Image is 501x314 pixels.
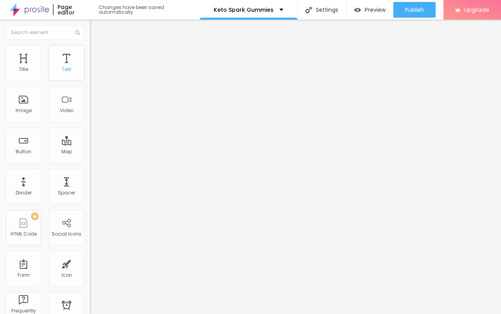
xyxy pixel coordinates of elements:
img: Icone [75,30,80,35]
div: Title [19,67,28,72]
button: Preview [346,2,393,18]
div: Text [62,67,71,72]
iframe: Editor [90,20,501,314]
img: view-1.svg [354,7,361,13]
p: Keto Spark Gummies [214,7,274,13]
div: Social Icons [52,231,81,237]
img: Icone [305,7,312,13]
button: Publish [393,2,436,18]
span: Publish [405,7,424,13]
div: Page editor [53,4,91,15]
div: Icon [61,272,72,278]
span: Preview [365,7,386,13]
div: Map [61,149,72,154]
div: Changes have been saved automatically [99,5,200,15]
div: Divider [16,190,32,196]
div: Form [18,272,30,278]
div: HTML Code [11,231,37,237]
div: Video [60,108,74,113]
div: Button [16,149,31,154]
div: Image [16,108,32,113]
span: Upgrade [464,6,489,13]
input: Search element [6,25,84,40]
div: Spacer [58,190,75,196]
